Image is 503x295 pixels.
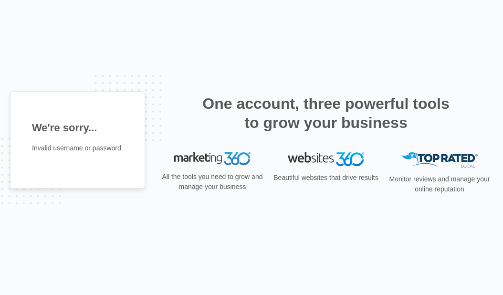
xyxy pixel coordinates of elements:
img: Top Rated Local [401,152,478,168]
img: Marketing 360 [174,152,251,166]
p: Beautiful websites that drive results [272,173,379,183]
h1: We're sorry... [32,120,123,136]
p: All the tools you need to grow and manage your business [159,172,266,192]
img: Websites 360 [288,152,364,166]
p: Invalid username or password. [32,143,123,153]
h2: One account, three powerful tools to grow your business [199,94,452,132]
p: Monitor reviews and manage your online reputation [386,174,493,194]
